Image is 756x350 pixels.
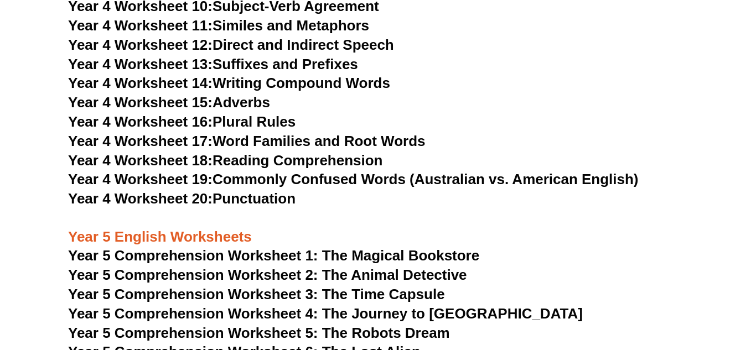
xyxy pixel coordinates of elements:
[68,56,213,72] span: Year 4 Worksheet 13:
[68,133,425,149] a: Year 4 Worksheet 17:Word Families and Root Words
[68,171,213,187] span: Year 4 Worksheet 19:
[572,225,756,350] iframe: Chat Widget
[68,113,296,130] a: Year 4 Worksheet 16:Plural Rules
[68,325,450,341] a: Year 5 Comprehension Worksheet 5: The Robots Dream
[68,75,213,91] span: Year 4 Worksheet 14:
[68,190,296,207] a: Year 4 Worksheet 20:Punctuation
[68,113,213,130] span: Year 4 Worksheet 16:
[68,209,688,247] h3: Year 5 English Worksheets
[68,152,382,169] a: Year 4 Worksheet 18:Reading Comprehension
[68,267,467,283] a: Year 5 Comprehension Worksheet 2: The Animal Detective
[68,286,445,302] a: Year 5 Comprehension Worksheet 3: The Time Capsule
[68,94,213,111] span: Year 4 Worksheet 15:
[68,56,358,72] a: Year 4 Worksheet 13:Suffixes and Prefixes
[68,94,270,111] a: Year 4 Worksheet 15:Adverbs
[68,190,213,207] span: Year 4 Worksheet 20:
[68,36,213,53] span: Year 4 Worksheet 12:
[68,17,213,34] span: Year 4 Worksheet 11:
[68,36,394,53] a: Year 4 Worksheet 12:Direct and Indirect Speech
[68,17,369,34] a: Year 4 Worksheet 11:Similes and Metaphors
[68,133,213,149] span: Year 4 Worksheet 17:
[68,171,639,187] a: Year 4 Worksheet 19:Commonly Confused Words (Australian vs. American English)
[68,75,390,91] a: Year 4 Worksheet 14:Writing Compound Words
[68,305,583,322] a: Year 5 Comprehension Worksheet 4: The Journey to [GEOGRAPHIC_DATA]
[68,247,479,264] a: Year 5 Comprehension Worksheet 1: The Magical Bookstore
[68,152,213,169] span: Year 4 Worksheet 18:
